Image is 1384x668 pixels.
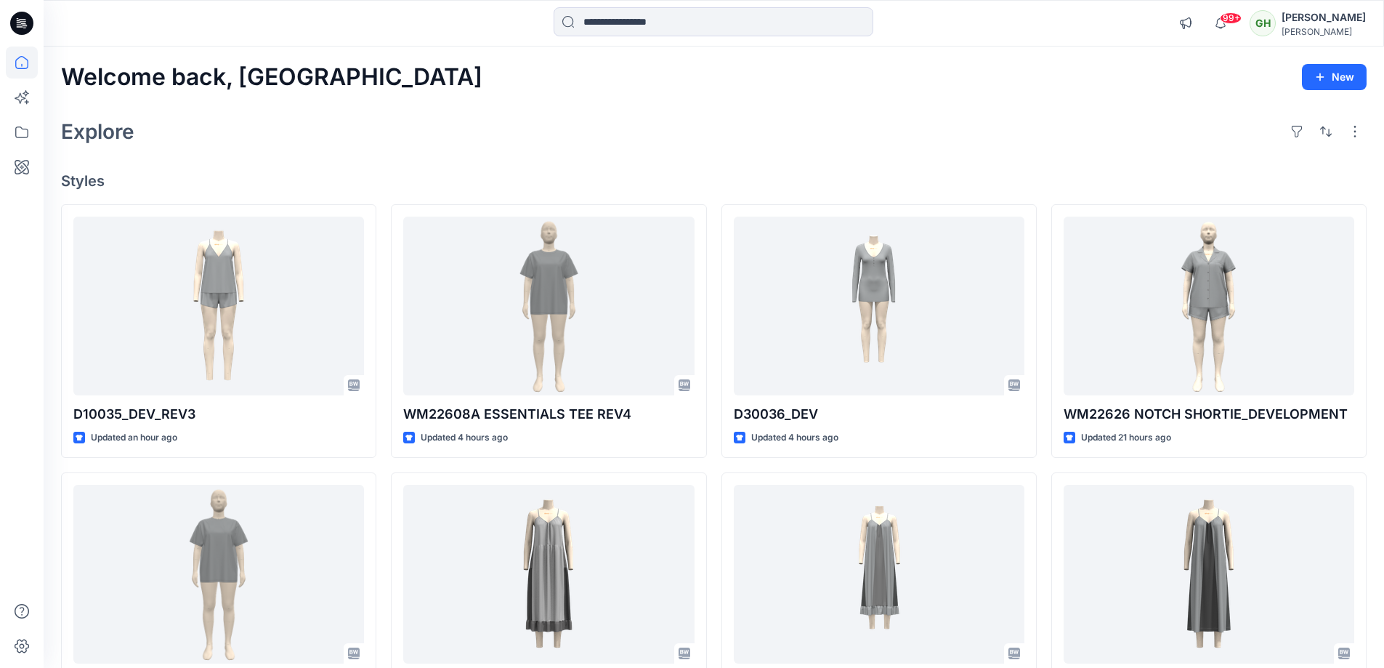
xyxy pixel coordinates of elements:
p: WM22608A ESSENTIALS TEE REV4 [403,404,694,424]
p: D10035_DEV_REV3 [73,404,364,424]
a: D30036_DEV [734,217,1024,396]
a: WM22608A ESSENTIALS TEE REV3 [73,485,364,664]
p: WM22626 NOTCH SHORTIE_DEVELOPMENT [1064,404,1354,424]
a: WK00092B_REV2 [1064,485,1354,664]
h2: Welcome back, [GEOGRAPHIC_DATA] [61,64,482,91]
button: New [1302,64,1367,90]
a: WM22608A ESSENTIALS TEE REV4 [403,217,694,396]
span: 99+ [1220,12,1242,24]
div: GH [1250,10,1276,36]
h2: Explore [61,120,134,143]
a: WK00092 A MAXI CHEMISE_DEV_REV2 [734,485,1024,664]
p: Updated 4 hours ago [421,430,508,446]
a: WK00092C_REV1 [403,485,694,664]
a: WM22626 NOTCH SHORTIE_DEVELOPMENT [1064,217,1354,396]
div: [PERSON_NAME] [1282,26,1366,37]
h4: Styles [61,172,1367,190]
p: Updated 4 hours ago [751,430,838,446]
a: D10035_DEV_REV3 [73,217,364,396]
div: [PERSON_NAME] [1282,9,1366,26]
p: Updated 21 hours ago [1081,430,1171,446]
p: D30036_DEV [734,404,1024,424]
p: Updated an hour ago [91,430,177,446]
